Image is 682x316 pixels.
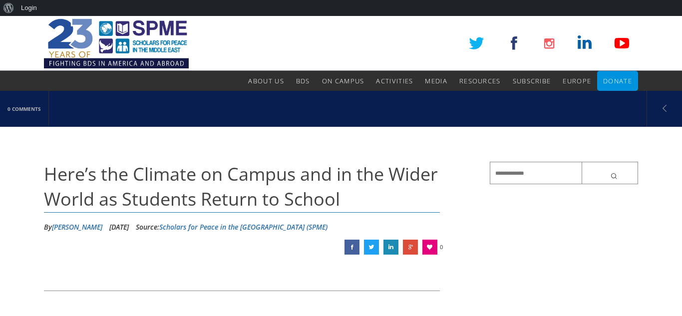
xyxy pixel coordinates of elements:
[513,76,551,85] span: Subscribe
[296,71,310,91] a: BDS
[383,240,398,255] a: Here’s the Climate on Campus and in the Wider World as Students Return to School
[322,76,364,85] span: On Campus
[44,16,189,71] img: SPME
[425,76,447,85] span: Media
[440,240,443,255] span: 0
[376,71,413,91] a: Activities
[563,71,591,91] a: Europe
[296,76,310,85] span: BDS
[603,71,632,91] a: Donate
[425,71,447,91] a: Media
[344,240,359,255] a: Here’s the Climate on Campus and in the Wider World as Students Return to School
[563,76,591,85] span: Europe
[376,76,413,85] span: Activities
[44,220,102,235] li: By
[403,240,418,255] a: Here’s the Climate on Campus and in the Wider World as Students Return to School
[52,222,102,232] a: [PERSON_NAME]
[248,76,284,85] span: About Us
[364,240,379,255] a: Here’s the Climate on Campus and in the Wider World as Students Return to School
[322,71,364,91] a: On Campus
[248,71,284,91] a: About Us
[603,76,632,85] span: Donate
[459,76,501,85] span: Resources
[136,220,328,235] div: Source:
[459,71,501,91] a: Resources
[109,220,129,235] li: [DATE]
[513,71,551,91] a: Subscribe
[44,162,438,211] span: Here’s the Climate on Campus and in the Wider World as Students Return to School
[159,222,328,232] a: Scholars for Peace in the [GEOGRAPHIC_DATA] (SPME)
